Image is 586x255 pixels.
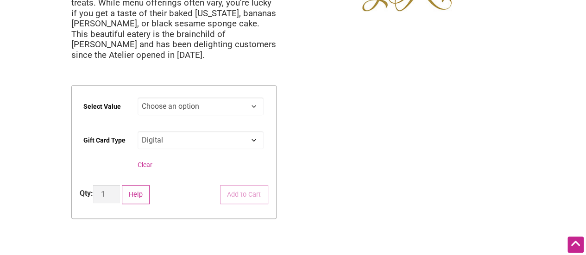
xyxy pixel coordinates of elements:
[80,188,93,199] div: Qty:
[93,185,120,203] input: Product quantity
[122,185,150,204] button: Help
[138,161,152,168] a: Clear options
[220,185,268,204] button: Add to Cart
[83,130,126,151] label: Gift Card Type
[567,236,584,253] div: Scroll Back to Top
[83,96,121,117] label: Select Value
